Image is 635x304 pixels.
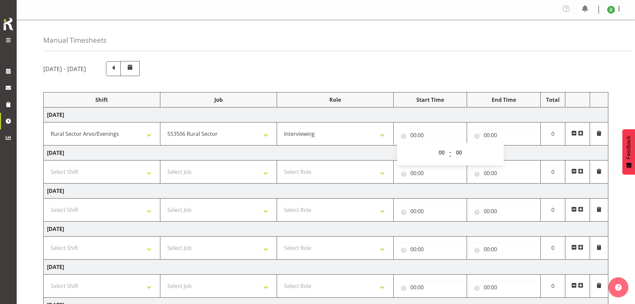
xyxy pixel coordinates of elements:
td: [DATE] [44,145,608,161]
input: Click to select... [470,243,537,256]
input: Click to select... [397,243,464,256]
input: Click to select... [397,167,464,180]
h5: [DATE] - [DATE] [43,65,86,72]
input: Click to select... [397,205,464,218]
div: End Time [470,96,537,104]
td: 0 [541,275,565,298]
td: [DATE] [44,222,608,237]
div: Total [544,96,562,104]
input: Click to select... [397,281,464,294]
td: 0 [541,237,565,260]
img: Rosterit icon logo [2,17,15,31]
td: 0 [541,122,565,145]
span: : [449,146,451,163]
div: Shift [47,96,157,104]
span: Feedback [626,136,632,159]
td: [DATE] [44,107,608,122]
input: Click to select... [470,281,537,294]
td: 0 [541,199,565,222]
h4: Manual Timesheets [43,36,107,44]
td: 0 [541,161,565,184]
img: help-xxl-2.png [615,284,622,291]
input: Click to select... [470,128,537,142]
input: Click to select... [470,167,537,180]
input: Click to select... [397,128,464,142]
div: Start Time [397,96,464,104]
img: joshua-joel11891.jpg [607,6,615,14]
div: Role [280,96,390,104]
input: Click to select... [470,205,537,218]
button: Feedback - Show survey [622,129,635,175]
td: [DATE] [44,184,608,199]
div: Job [164,96,273,104]
td: [DATE] [44,260,608,275]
